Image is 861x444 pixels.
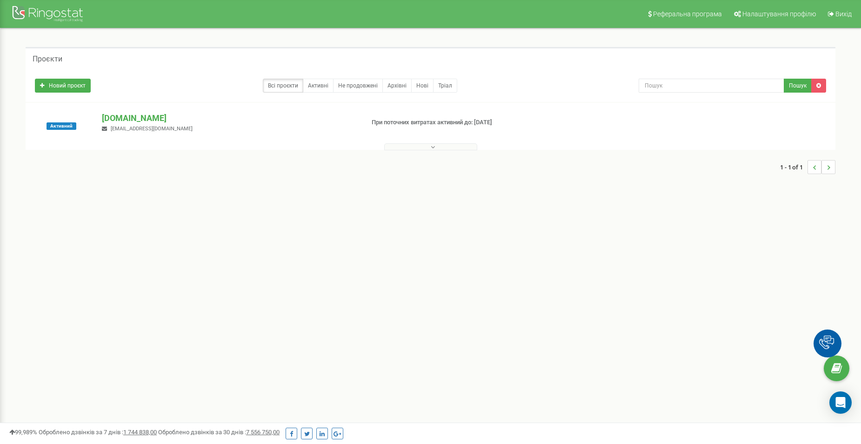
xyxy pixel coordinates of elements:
[433,79,457,93] a: Тріал
[303,79,334,93] a: Активні
[35,79,91,93] a: Новий проєкт
[102,112,356,124] p: [DOMAIN_NAME]
[9,429,37,436] span: 99,989%
[158,429,280,436] span: Оброблено дзвінків за 30 днів :
[780,160,808,174] span: 1 - 1 of 1
[411,79,434,93] a: Нові
[835,10,852,18] span: Вихід
[742,10,816,18] span: Налаштування профілю
[33,55,62,63] h5: Проєкти
[123,429,157,436] u: 1 744 838,00
[784,79,812,93] button: Пошук
[653,10,722,18] span: Реферальна програма
[639,79,784,93] input: Пошук
[111,126,193,132] span: [EMAIL_ADDRESS][DOMAIN_NAME]
[246,429,280,436] u: 7 556 750,00
[333,79,383,93] a: Не продовжені
[39,429,157,436] span: Оброблено дзвінків за 7 днів :
[372,118,559,127] p: При поточних витратах активний до: [DATE]
[263,79,303,93] a: Всі проєкти
[780,151,835,183] nav: ...
[47,122,76,130] span: Активний
[829,391,852,414] div: Open Intercom Messenger
[382,79,412,93] a: Архівні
